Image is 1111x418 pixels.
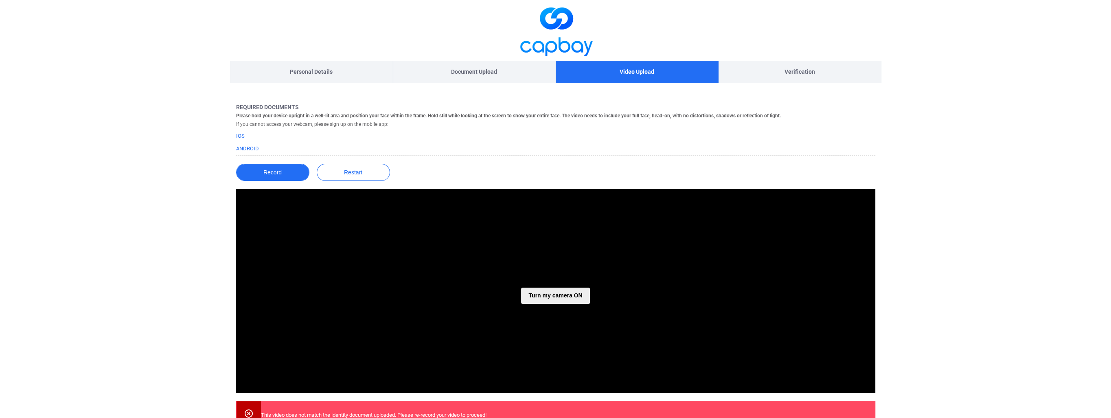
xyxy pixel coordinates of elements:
[290,67,333,76] p: Personal Details
[784,67,815,76] p: Verification
[236,133,245,139] a: iOS
[236,112,781,119] h5: Please hold your device upright in a well-lit area and position your face within the frame. Hold ...
[236,121,781,128] h5: If you cannot access your webcam, please sign up on the mobile app:
[620,67,654,76] p: Video Upload
[236,145,259,152] a: Android
[521,288,589,304] button: Turn my camera ON
[317,164,390,181] button: Restart
[236,164,309,181] button: Record
[451,67,497,76] p: Document Upload
[236,103,781,111] h5: Required documents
